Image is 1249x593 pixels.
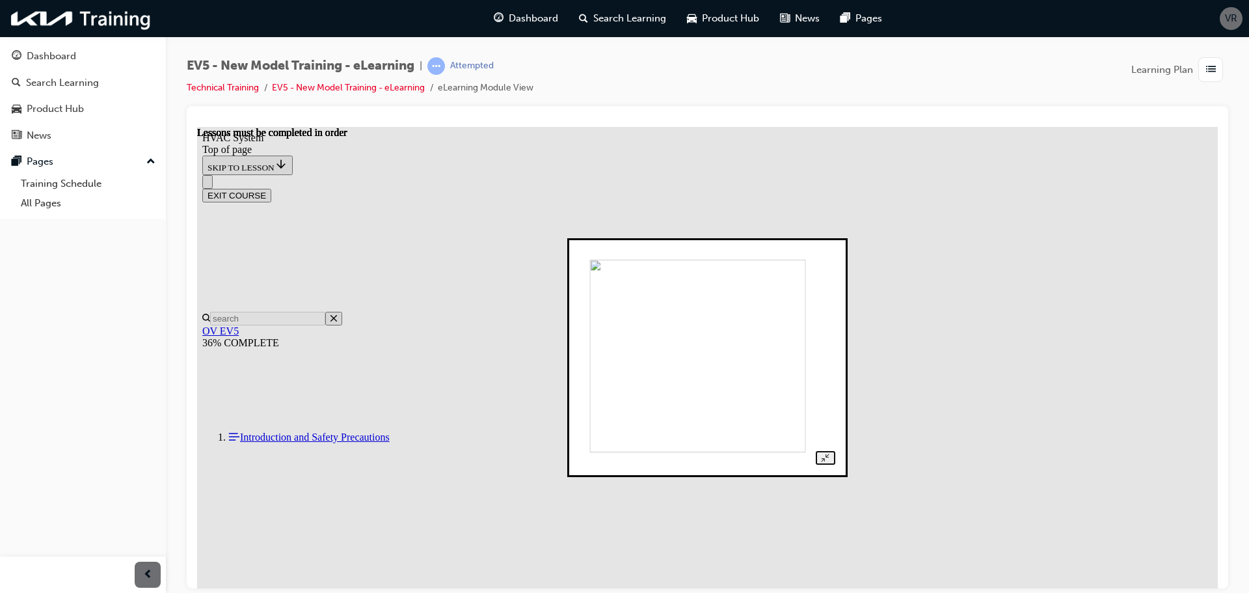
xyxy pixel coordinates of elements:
button: Pages [5,150,161,174]
a: Product Hub [5,97,161,121]
span: Learning Plan [1131,62,1193,77]
span: list-icon [1206,62,1216,78]
button: DashboardSearch LearningProduct HubNews [5,42,161,150]
a: car-iconProduct Hub [677,5,770,32]
a: Training Schedule [16,174,161,194]
a: All Pages [16,193,161,214]
span: | [420,59,422,74]
span: search-icon [12,77,21,89]
span: Search Learning [593,11,666,26]
span: prev-icon [143,567,153,583]
span: Dashboard [509,11,558,26]
a: Dashboard [5,44,161,68]
span: News [795,11,820,26]
span: VR [1225,11,1237,26]
div: Attempted [450,60,494,72]
button: Learning Plan [1131,57,1228,82]
span: pages-icon [12,156,21,168]
span: Product Hub [702,11,759,26]
span: EV5 - New Model Training - eLearning [187,59,414,74]
div: Search Learning [26,76,99,90]
span: learningRecordVerb_ATTEMPT-icon [427,57,445,75]
span: Pages [855,11,882,26]
span: search-icon [579,10,588,27]
span: car-icon [12,103,21,115]
img: kia-training [7,5,156,32]
a: guage-iconDashboard [483,5,569,32]
span: guage-icon [494,10,504,27]
span: news-icon [780,10,790,27]
a: Search Learning [5,71,161,95]
a: search-iconSearch Learning [569,5,677,32]
span: guage-icon [12,51,21,62]
span: news-icon [12,130,21,142]
div: News [27,128,51,143]
span: pages-icon [840,10,850,27]
li: eLearning Module View [438,81,533,96]
button: VR [1220,7,1242,30]
div: Pages [27,154,53,169]
a: pages-iconPages [830,5,893,32]
span: car-icon [687,10,697,27]
a: Technical Training [187,82,259,93]
div: Dashboard [27,49,76,64]
button: Unzoom image [619,324,638,338]
a: News [5,124,161,148]
div: Product Hub [27,102,84,117]
span: up-icon [146,154,155,171]
a: news-iconNews [770,5,830,32]
a: EV5 - New Model Training - eLearning [272,82,425,93]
